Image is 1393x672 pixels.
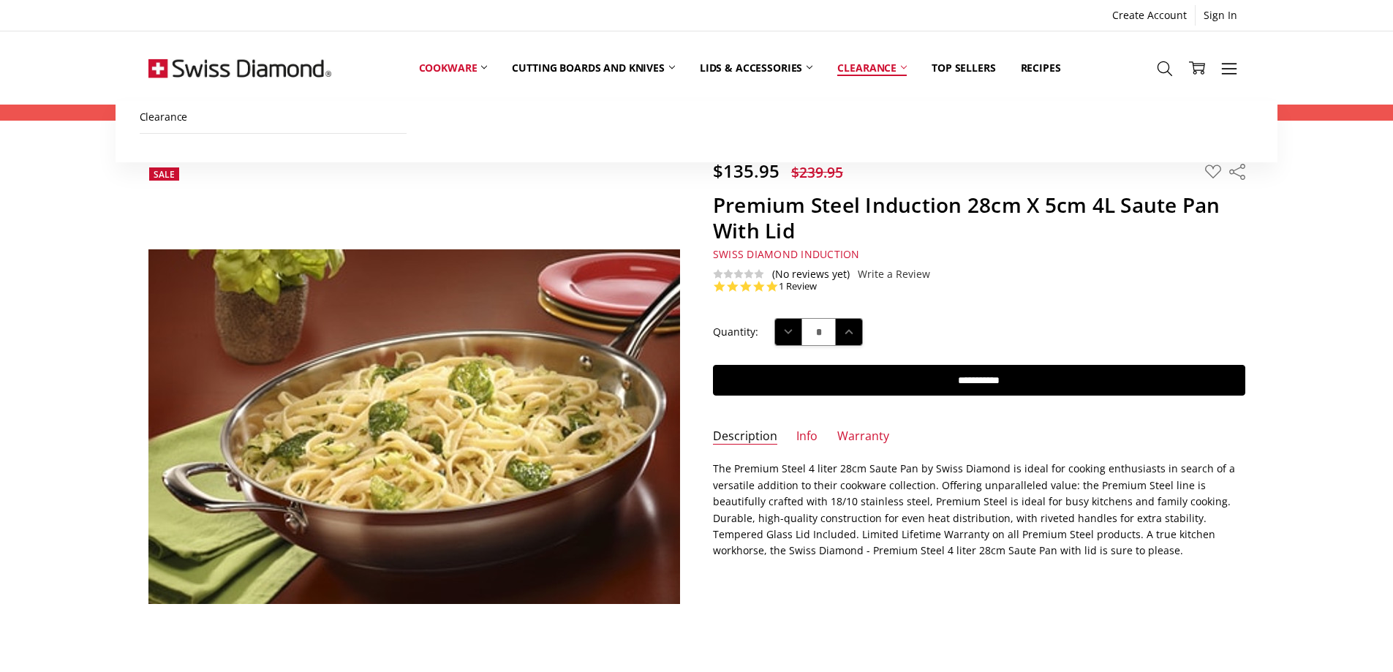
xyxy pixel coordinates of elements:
[791,162,843,182] span: $239.95
[837,429,889,445] a: Warranty
[1104,5,1195,26] a: Create Account
[772,268,850,280] span: (No reviews yet)
[407,35,500,100] a: Cookware
[148,31,331,105] img: Free Shipping On Every Order
[713,247,860,261] span: Swiss Diamond Induction
[713,461,1245,559] p: The Premium Steel 4 liter 28cm Saute Pan by Swiss Diamond is ideal for cooking enthusiasts in sea...
[919,35,1008,100] a: Top Sellers
[687,35,825,100] a: Lids & Accessories
[858,268,930,280] a: Write a Review
[825,35,919,100] a: Clearance
[154,168,175,181] span: Sale
[779,280,817,293] a: 1 reviews
[1008,35,1073,100] a: Recipes
[499,35,687,100] a: Cutting boards and knives
[713,192,1245,243] h1: Premium Steel Induction 28cm X 5cm 4L Saute Pan With Lid
[713,429,777,445] a: Description
[1196,5,1245,26] a: Sign In
[713,159,779,183] span: $135.95
[796,429,818,445] a: Info
[713,324,758,340] label: Quantity:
